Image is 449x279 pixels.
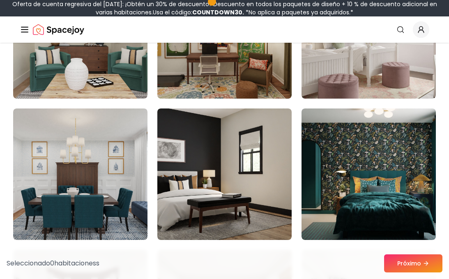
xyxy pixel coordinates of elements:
font: Seleccionado [7,258,50,268]
img: Habitación habitación-53 [157,108,292,240]
font: 0 [50,258,54,268]
font: s [96,258,99,268]
img: Habitación habitación-52 [13,108,147,240]
font: COUNTDOWN30. [192,8,244,16]
a: Alegría espacial [33,21,84,38]
font: *No aplica a paquetes ya adquiridos.* [246,8,353,16]
font: Usa el código: [153,8,192,16]
nav: Global [20,16,429,43]
font: habitaciones [54,258,96,268]
img: Habitación habitación-54 [302,108,436,240]
button: Próximo [384,254,442,272]
img: Logotipo de Spacejoy [33,21,84,38]
font: Próximo [397,259,421,267]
